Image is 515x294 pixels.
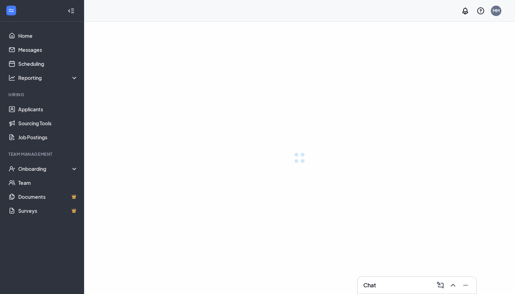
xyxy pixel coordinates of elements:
a: Team [18,176,78,190]
button: ComposeMessage [434,280,445,291]
a: Scheduling [18,57,78,71]
div: Reporting [18,74,78,81]
a: Job Postings [18,130,78,144]
svg: Collapse [68,7,75,14]
a: Home [18,29,78,43]
a: Sourcing Tools [18,116,78,130]
div: Team Management [8,151,77,157]
svg: QuestionInfo [476,7,485,15]
button: Minimize [459,280,471,291]
div: MM [493,8,500,14]
svg: Minimize [461,281,470,289]
div: Hiring [8,92,77,98]
svg: ChevronUp [449,281,457,289]
a: Messages [18,43,78,57]
a: DocumentsCrown [18,190,78,204]
a: Applicants [18,102,78,116]
div: Onboarding [18,165,78,172]
h3: Chat [363,281,376,289]
svg: Notifications [461,7,469,15]
svg: ComposeMessage [436,281,445,289]
svg: Analysis [8,74,15,81]
svg: UserCheck [8,165,15,172]
button: ChevronUp [447,280,458,291]
svg: WorkstreamLogo [8,7,15,14]
a: SurveysCrown [18,204,78,218]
